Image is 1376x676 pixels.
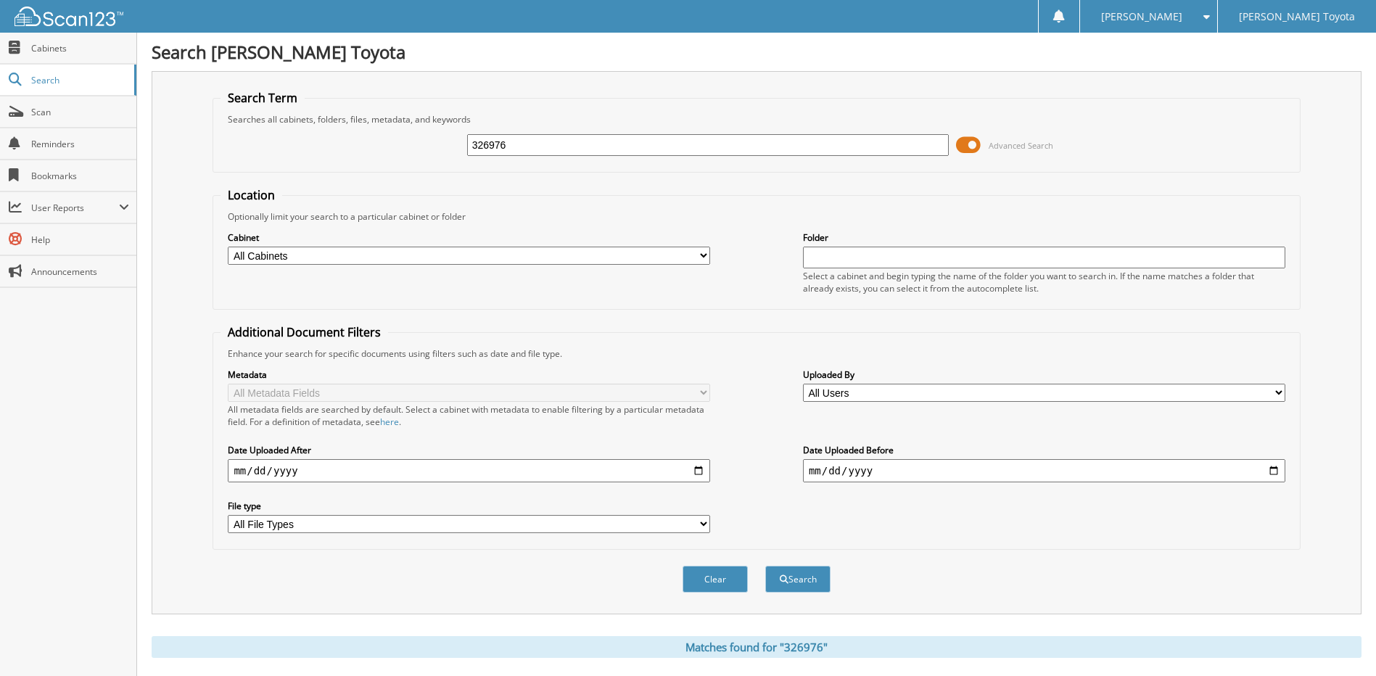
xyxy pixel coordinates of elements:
[803,444,1285,456] label: Date Uploaded Before
[228,444,710,456] label: Date Uploaded After
[31,74,127,86] span: Search
[803,368,1285,381] label: Uploaded By
[31,170,129,182] span: Bookmarks
[221,324,388,340] legend: Additional Document Filters
[221,187,282,203] legend: Location
[221,113,1292,125] div: Searches all cabinets, folders, files, metadata, and keywords
[152,636,1361,658] div: Matches found for "326976"
[228,459,710,482] input: start
[765,566,831,593] button: Search
[228,368,710,381] label: Metadata
[989,140,1053,151] span: Advanced Search
[228,500,710,512] label: File type
[15,7,123,26] img: scan123-logo-white.svg
[803,231,1285,244] label: Folder
[221,90,305,106] legend: Search Term
[228,403,710,428] div: All metadata fields are searched by default. Select a cabinet with metadata to enable filtering b...
[683,566,748,593] button: Clear
[31,265,129,278] span: Announcements
[31,234,129,246] span: Help
[221,210,1292,223] div: Optionally limit your search to a particular cabinet or folder
[221,347,1292,360] div: Enhance your search for specific documents using filters such as date and file type.
[31,42,129,54] span: Cabinets
[1101,12,1182,21] span: [PERSON_NAME]
[152,40,1361,64] h1: Search [PERSON_NAME] Toyota
[803,270,1285,294] div: Select a cabinet and begin typing the name of the folder you want to search in. If the name match...
[31,138,129,150] span: Reminders
[31,106,129,118] span: Scan
[31,202,119,214] span: User Reports
[1239,12,1355,21] span: [PERSON_NAME] Toyota
[803,459,1285,482] input: end
[228,231,710,244] label: Cabinet
[380,416,399,428] a: here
